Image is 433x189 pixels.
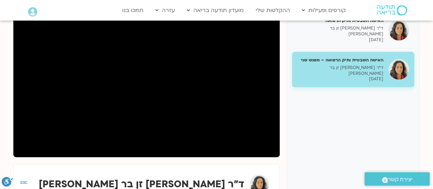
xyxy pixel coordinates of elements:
[297,17,383,24] h5: האישה השבטית ותיק הרפואה
[298,4,349,17] a: קורסים ופעילות
[389,20,409,40] img: האישה השבטית ותיק הרפואה
[388,175,412,184] span: יצירת קשר
[297,25,383,37] p: ד״ר [PERSON_NAME] זן בר [PERSON_NAME]
[377,5,407,15] img: תודעה בריאה
[365,172,430,186] a: יצירת קשר
[297,65,383,76] p: ד״ר [PERSON_NAME] זן בר [PERSON_NAME]
[297,76,383,82] p: [DATE]
[183,4,247,17] a: מועדון תודעה בריאה
[297,37,383,43] p: [DATE]
[252,4,293,17] a: ההקלטות שלי
[152,4,178,17] a: עזרה
[389,59,409,80] img: האישה השבטית ותיק הרפואה – מפגש שני
[119,4,147,17] a: תמכו בנו
[297,57,383,63] h5: האישה השבטית ותיק הרפואה – מפגש שני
